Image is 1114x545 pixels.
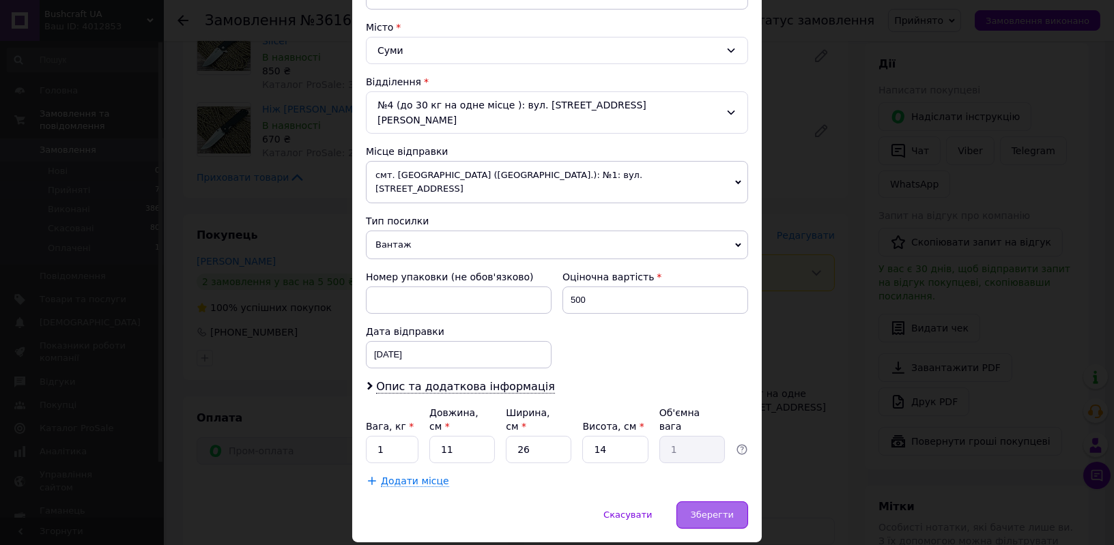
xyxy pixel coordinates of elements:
span: Тип посилки [366,216,429,226]
label: Висота, см [582,421,644,432]
label: Довжина, см [429,407,479,432]
div: Оціночна вартість [562,270,748,284]
span: Опис та додаткова інформація [376,380,555,394]
div: Місто [366,20,748,34]
label: Вага, кг [366,421,414,432]
span: смт. [GEOGRAPHIC_DATA] ([GEOGRAPHIC_DATA].): №1: вул. [STREET_ADDRESS] [366,161,748,203]
div: №4 (до 30 кг на одне місце ): вул. [STREET_ADDRESS][PERSON_NAME] [366,91,748,134]
span: Вантаж [366,231,748,259]
span: Місце відправки [366,146,448,157]
span: Зберегти [691,510,734,520]
div: Номер упаковки (не обов'язково) [366,270,552,284]
span: Додати місце [381,475,449,487]
div: Об'ємна вага [659,406,725,433]
div: Відділення [366,75,748,89]
label: Ширина, см [506,407,549,432]
span: Скасувати [603,510,652,520]
div: Суми [366,37,748,64]
div: Дата відправки [366,325,552,338]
